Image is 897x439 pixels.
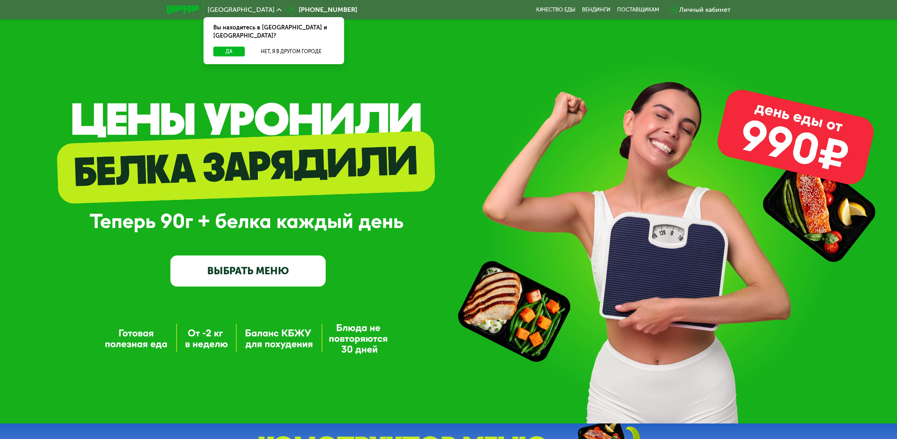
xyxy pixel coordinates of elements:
a: ВЫБРАТЬ МЕНЮ [170,255,326,287]
a: Вендинги [582,7,611,13]
div: Личный кабинет [679,5,731,15]
span: [GEOGRAPHIC_DATA] [208,7,275,13]
a: [PHONE_NUMBER] [286,5,357,15]
button: Нет, я в другом городе [248,47,334,56]
button: Да [213,47,245,56]
a: Качество еды [536,7,575,13]
div: Вы находитесь в [GEOGRAPHIC_DATA] и [GEOGRAPHIC_DATA]? [204,17,344,47]
div: поставщикам [617,7,659,13]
